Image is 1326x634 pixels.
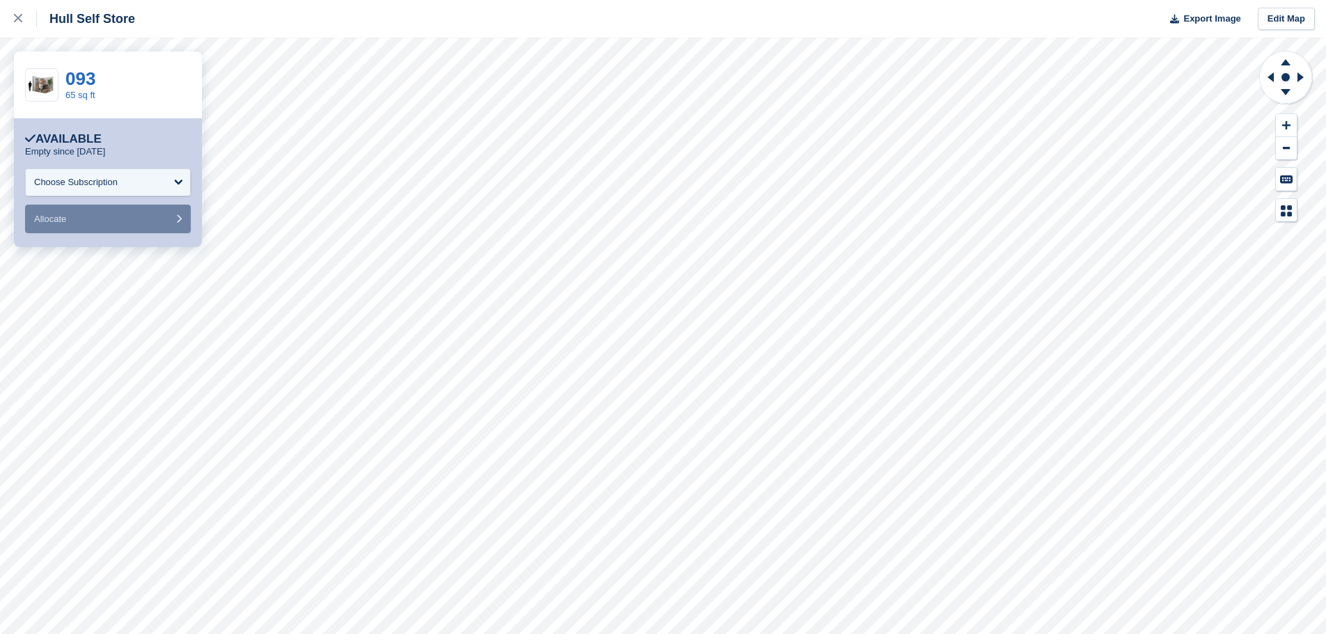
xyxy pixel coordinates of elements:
[1276,168,1297,191] button: Keyboard Shortcuts
[1276,114,1297,137] button: Zoom In
[34,214,66,224] span: Allocate
[65,68,95,89] a: 093
[26,73,58,97] img: 64-sqft-unit.jpg
[34,175,118,189] div: Choose Subscription
[1276,137,1297,160] button: Zoom Out
[25,146,105,157] p: Empty since [DATE]
[1183,12,1240,26] span: Export Image
[25,132,102,146] div: Available
[1276,199,1297,222] button: Map Legend
[25,205,191,233] button: Allocate
[65,90,95,100] a: 65 sq ft
[1162,8,1241,31] button: Export Image
[37,10,135,27] div: Hull Self Store
[1258,8,1315,31] a: Edit Map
